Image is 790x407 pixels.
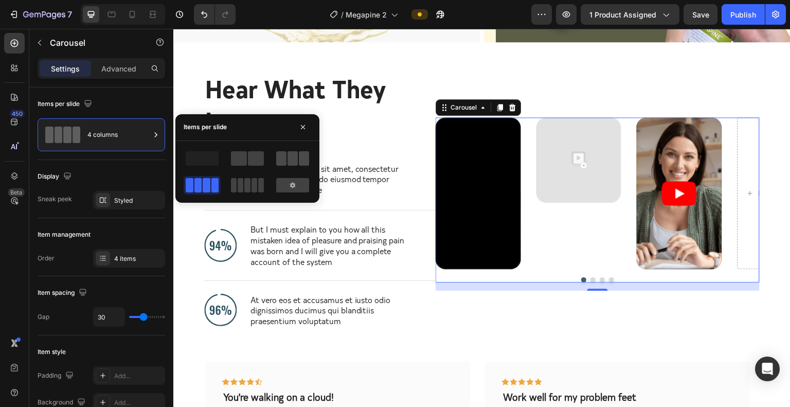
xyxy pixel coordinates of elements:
[730,9,756,20] div: Publish
[408,249,413,254] button: Dot
[38,254,55,263] div: Order
[755,357,780,381] div: Open Intercom Messenger
[94,308,124,326] input: Auto
[173,29,790,407] iframe: Design area
[10,110,25,118] div: 450
[722,4,765,25] button: Publish
[341,9,344,20] span: /
[114,196,163,205] div: Styled
[692,10,709,19] span: Save
[346,9,387,20] span: Megapine 2
[38,230,91,239] div: Item management
[8,188,25,197] div: Beta
[114,254,163,263] div: 4 items
[417,249,422,254] button: Dot
[114,371,163,381] div: Add...
[38,194,72,204] div: Sneak peek
[275,74,306,83] div: Carousel
[87,123,150,147] div: 4 columns
[38,347,66,357] div: Item style
[67,8,72,21] p: 7
[38,286,89,300] div: Item spacing
[50,362,279,375] p: You're walking on a cloud!
[194,4,236,25] div: Undo/Redo
[581,4,679,25] button: 1 product assigned
[38,170,74,184] div: Display
[184,122,227,132] div: Items per slide
[330,362,559,375] p: Work well for my problem feet
[51,63,80,74] p: Settings
[426,249,432,254] button: Dot
[101,63,136,74] p: Advanced
[38,312,49,322] div: Gap
[489,152,524,177] button: Play
[262,89,348,240] iframe: Video
[363,89,448,174] img: Fallback video
[684,4,717,25] button: Save
[4,4,77,25] button: 7
[585,161,640,169] div: Drop element here
[50,37,137,49] p: Carousel
[38,97,94,111] div: Items per slide
[436,249,441,254] button: Dot
[38,369,76,383] div: Padding
[589,9,656,20] span: 1 product assigned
